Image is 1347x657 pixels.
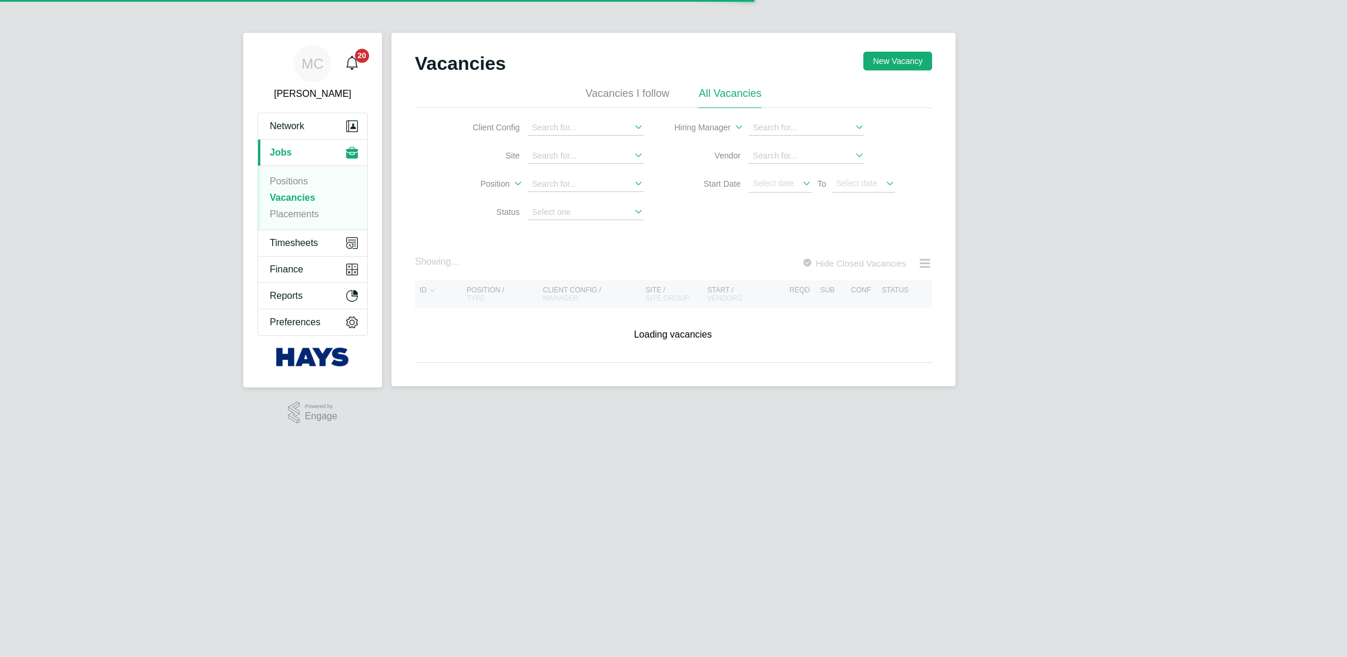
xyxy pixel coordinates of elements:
[749,120,865,136] input: Search for...
[802,258,906,268] label: Hide Closed Vacancies
[452,150,520,161] label: Site
[270,121,304,132] span: Network
[451,257,458,267] span: ...
[415,52,506,75] h2: Vacancies
[270,317,320,328] span: Preferences
[258,230,367,256] button: Timesheets
[257,348,368,366] a: Go to home page
[288,402,337,424] a: Powered byEngage
[258,166,367,230] div: Jobs
[305,402,337,412] span: Powered by
[270,209,319,219] a: Placements
[305,412,337,422] span: Engage
[528,149,644,164] input: Search for...
[276,348,350,366] img: hays-logo-retina.png
[270,176,308,186] a: Positions
[452,207,520,217] label: Status
[814,177,830,191] span: To
[585,87,669,108] li: Vacancies I follow
[270,238,318,248] span: Timesheets
[863,52,932,70] button: New Vacancy
[270,291,303,301] span: Reports
[836,178,877,188] span: Select date
[452,122,520,133] label: Client Config
[442,178,510,190] label: Position
[355,49,369,63] span: 20
[528,177,644,192] input: Search for...
[749,149,865,164] input: Search for...
[673,178,740,189] label: Start Date
[258,283,367,309] button: Reports
[528,120,644,136] input: Search for...
[699,87,762,108] li: All Vacancies
[673,150,740,161] label: Vendor
[257,45,368,101] a: MC[PERSON_NAME]
[270,264,303,275] span: Finance
[415,256,461,268] div: Showing
[258,309,367,335] button: Preferences
[258,140,367,166] button: Jobs
[528,205,644,220] input: Select one
[258,257,367,282] button: Finance
[243,33,382,388] nav: Main navigation
[257,87,368,101] span: Michelle Corker
[270,193,315,203] a: Vacancies
[258,113,367,139] button: Network
[301,56,323,71] span: MC
[663,122,731,133] label: Hiring Manager
[753,178,794,188] span: Select date
[340,45,364,82] a: 20
[270,147,291,158] span: Jobs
